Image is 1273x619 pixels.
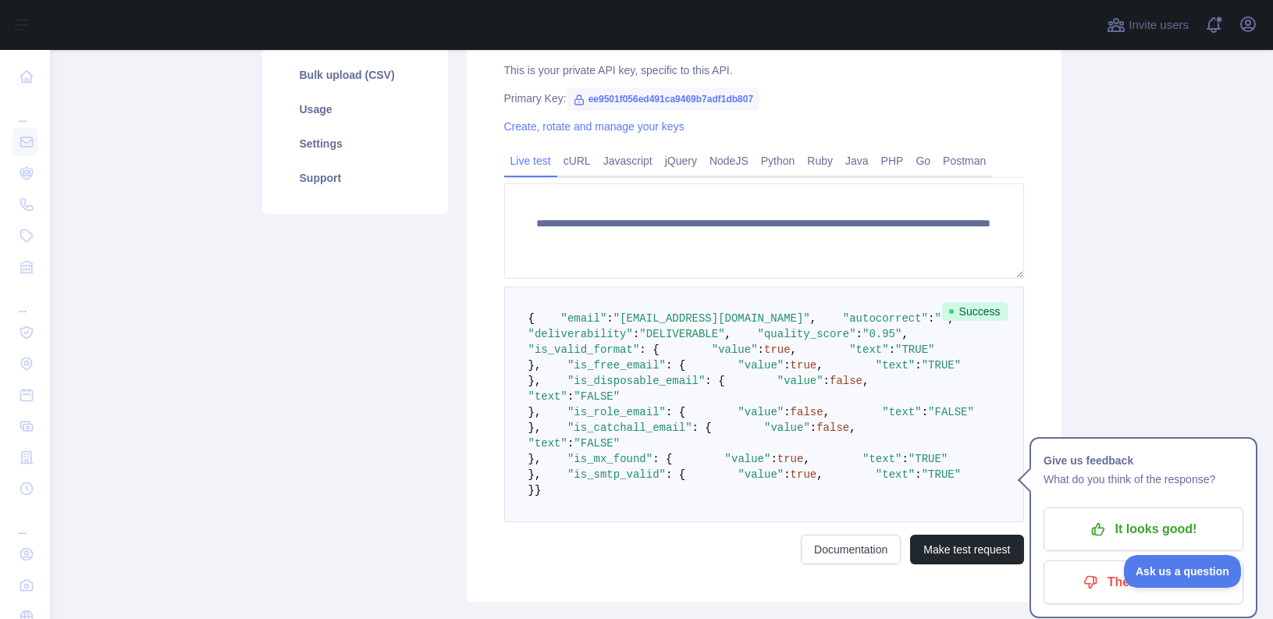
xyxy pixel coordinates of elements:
[666,468,685,481] span: : {
[915,359,921,372] span: :
[830,375,862,387] span: false
[281,161,429,195] a: Support
[12,284,37,315] div: ...
[922,359,961,372] span: "TRUE"
[281,92,429,126] a: Usage
[528,484,535,496] span: }
[1124,555,1242,588] iframe: Toggle Customer Support
[574,390,620,403] span: "FALSE"
[937,148,992,173] a: Postman
[875,148,910,173] a: PHP
[764,343,791,356] span: true
[705,375,724,387] span: : {
[666,359,685,372] span: : {
[567,453,653,465] span: "is_mx_found"
[1044,507,1243,551] button: It looks good!
[810,312,816,325] span: ,
[777,453,804,465] span: true
[910,535,1023,564] button: Make test request
[561,312,607,325] span: "email"
[738,406,784,418] span: "value"
[528,312,535,325] span: {
[639,343,659,356] span: : {
[692,422,712,434] span: : {
[791,343,797,356] span: ,
[613,312,810,325] span: "[EMAIL_ADDRESS][DOMAIN_NAME]"
[528,437,567,450] span: "text"
[862,375,869,387] span: ,
[557,148,597,173] a: cURL
[281,126,429,161] a: Settings
[1055,569,1232,596] p: There's an issue
[816,359,823,372] span: ,
[839,148,875,173] a: Java
[528,406,542,418] span: },
[791,406,823,418] span: false
[791,468,817,481] span: true
[567,437,574,450] span: :
[784,468,790,481] span: :
[770,453,777,465] span: :
[504,91,1024,106] div: Primary Key:
[567,468,666,481] span: "is_smtp_valid"
[909,453,948,465] span: "TRUE"
[901,328,908,340] span: ,
[738,359,784,372] span: "value"
[528,375,542,387] span: },
[1104,12,1192,37] button: Invite users
[784,406,790,418] span: :
[528,390,567,403] span: "text"
[909,148,937,173] a: Go
[567,87,760,111] span: ee9501f056ed491ca9469b7adf1db807
[803,453,809,465] span: ,
[281,58,429,92] a: Bulk upload (CSV)
[1044,470,1243,489] p: What do you think of the response?
[922,468,961,481] span: "TRUE"
[784,359,790,372] span: :
[725,328,731,340] span: ,
[528,343,640,356] span: "is_valid_format"
[1044,560,1243,604] button: There's an issue
[712,343,758,356] span: "value"
[856,328,862,340] span: :
[567,406,666,418] span: "is_role_email"
[755,148,802,173] a: Python
[764,422,810,434] span: "value"
[928,312,934,325] span: :
[816,422,849,434] span: false
[823,406,830,418] span: ,
[1044,451,1243,470] h1: Give us feedback
[725,453,771,465] span: "value"
[567,422,692,434] span: "is_catchall_email"
[738,468,784,481] span: "value"
[901,453,908,465] span: :
[758,343,764,356] span: :
[889,343,895,356] span: :
[849,422,855,434] span: ,
[1129,16,1189,34] span: Invite users
[801,535,901,564] a: Documentation
[843,312,928,325] span: "autocorrect"
[12,94,37,125] div: ...
[659,148,703,173] a: jQuery
[597,148,659,173] a: Javascript
[934,312,948,325] span: ""
[928,406,974,418] span: "FALSE"
[567,390,574,403] span: :
[504,62,1024,78] div: This is your private API key, specific to this API.
[823,375,830,387] span: :
[915,468,921,481] span: :
[567,359,666,372] span: "is_free_email"
[1055,516,1232,543] p: It looks good!
[528,359,542,372] span: },
[758,328,856,340] span: "quality_score"
[849,343,888,356] span: "text"
[12,506,37,537] div: ...
[639,328,724,340] span: "DELIVERABLE"
[528,328,633,340] span: "deliverability"
[633,328,639,340] span: :
[791,359,817,372] span: true
[816,468,823,481] span: ,
[862,453,901,465] span: "text"
[922,406,928,418] span: :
